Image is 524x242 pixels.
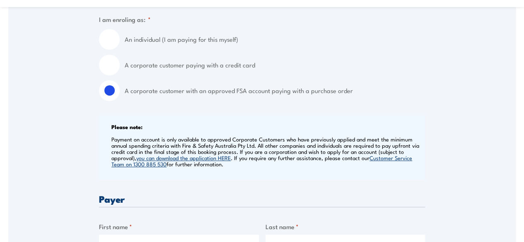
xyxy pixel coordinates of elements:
p: Payment on account is only available to approved Corporate Customers who have previously applied ... [111,136,423,167]
label: An individual (I am paying for this myself) [125,29,425,50]
b: Please note: [111,122,142,131]
label: First name [99,222,259,231]
legend: I am enroling as: [99,14,151,24]
label: A corporate customer paying with a credit card [125,55,425,75]
h3: Payer [99,194,425,204]
a: you can download the application HERE [136,154,231,161]
a: Customer Service Team on 1300 885 530 [111,154,412,168]
label: Last name [266,222,425,231]
label: A corporate customer with an approved FSA account paying with a purchase order [125,80,425,101]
